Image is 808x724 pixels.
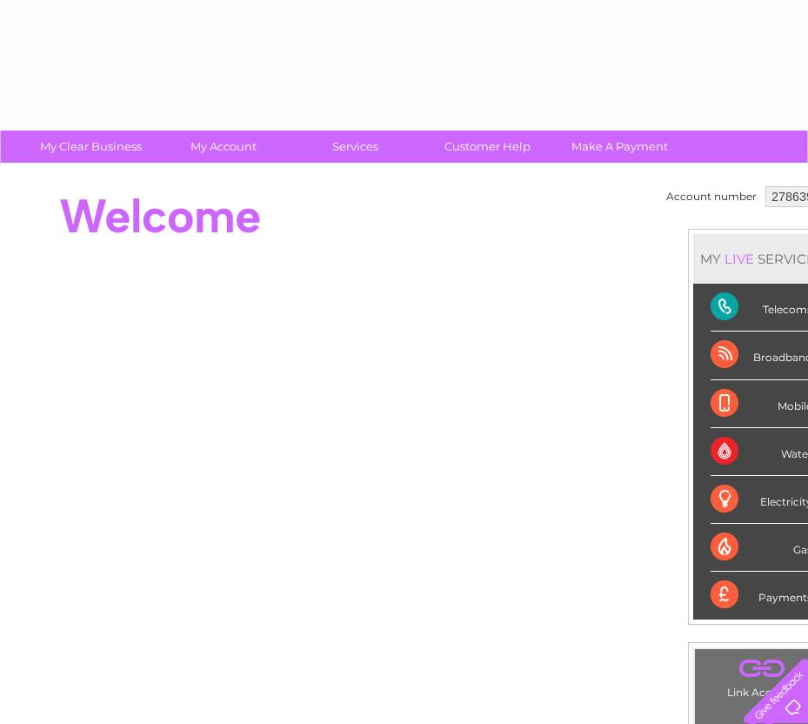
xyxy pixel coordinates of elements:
[662,182,761,211] td: Account number
[151,131,295,163] a: My Account
[284,131,427,163] a: Services
[721,251,758,267] div: LIVE
[416,131,559,163] a: Customer Help
[548,131,691,163] a: Make A Payment
[19,131,163,163] a: My Clear Business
